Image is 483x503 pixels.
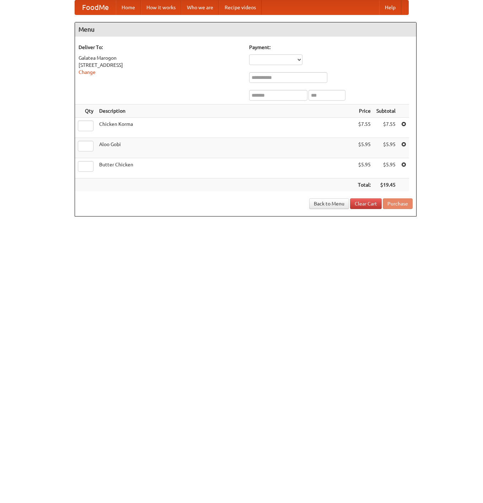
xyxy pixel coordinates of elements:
[355,158,374,178] td: $5.95
[379,0,401,15] a: Help
[79,69,96,75] a: Change
[374,105,398,118] th: Subtotal
[75,105,96,118] th: Qty
[96,158,355,178] td: Butter Chicken
[75,22,416,37] h4: Menu
[350,198,382,209] a: Clear Cart
[79,44,242,51] h5: Deliver To:
[79,54,242,61] div: Galatea Marogon
[355,105,374,118] th: Price
[96,105,355,118] th: Description
[249,44,413,51] h5: Payment:
[141,0,181,15] a: How it works
[75,0,116,15] a: FoodMe
[309,198,349,209] a: Back to Menu
[181,0,219,15] a: Who we are
[374,178,398,192] th: $19.45
[355,138,374,158] td: $5.95
[374,118,398,138] td: $7.55
[79,61,242,69] div: [STREET_ADDRESS]
[96,138,355,158] td: Aloo Gobi
[374,158,398,178] td: $5.95
[383,198,413,209] button: Purchase
[116,0,141,15] a: Home
[219,0,262,15] a: Recipe videos
[355,118,374,138] td: $7.55
[374,138,398,158] td: $5.95
[96,118,355,138] td: Chicken Korma
[355,178,374,192] th: Total:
